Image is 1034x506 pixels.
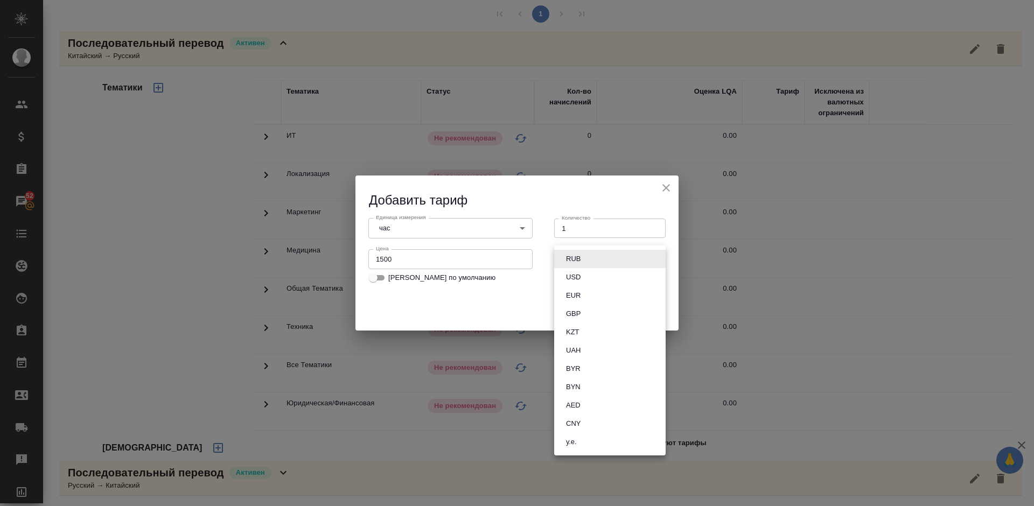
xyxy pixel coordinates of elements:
button: CNY [563,418,584,430]
button: UAH [563,345,584,356]
button: EUR [563,290,584,301]
button: RUB [563,253,584,265]
button: BYN [563,381,584,393]
button: KZT [563,326,583,338]
button: USD [563,271,584,283]
button: GBP [563,308,584,320]
button: AED [563,399,584,411]
button: BYR [563,363,584,375]
button: у.е. [563,436,580,448]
